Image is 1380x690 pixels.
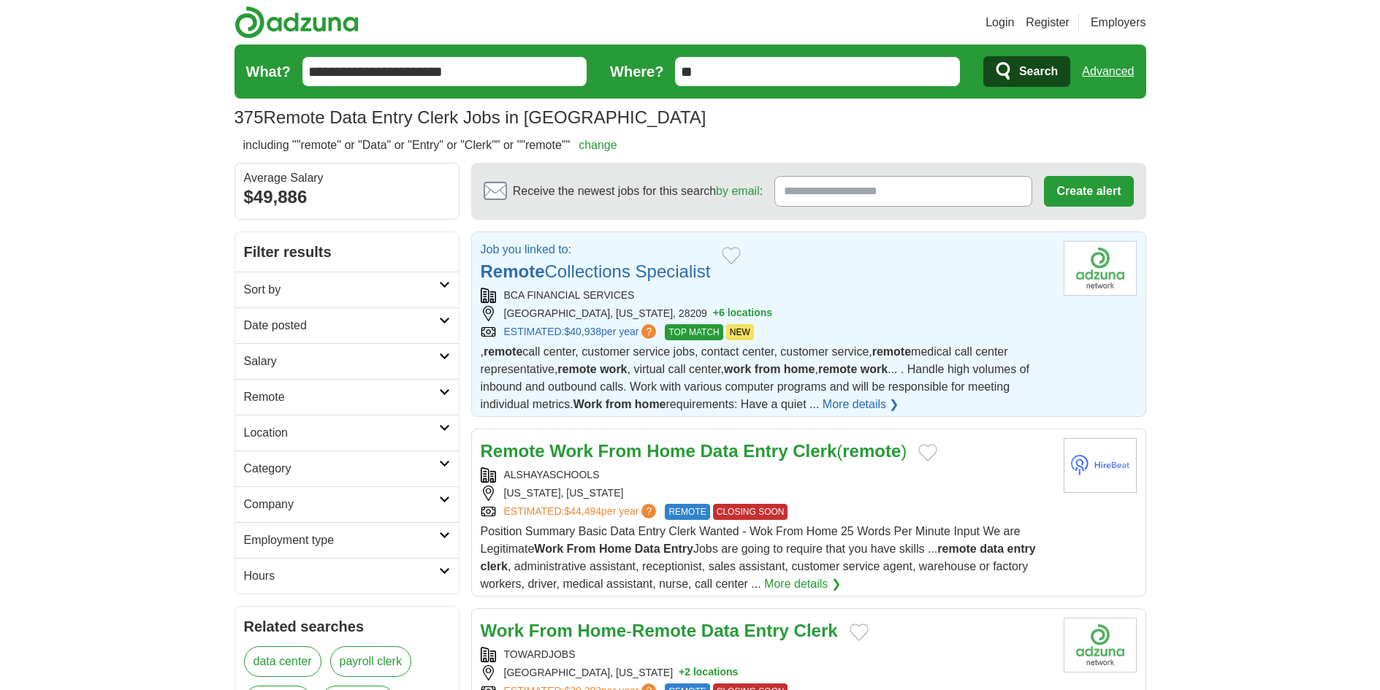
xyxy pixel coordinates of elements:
strong: Work [534,543,563,555]
strong: Work [549,441,593,461]
strong: home [784,363,815,375]
span: REMOTE [665,504,709,520]
button: Add to favorite jobs [850,624,869,641]
strong: Home [577,621,626,640]
strong: From [567,543,596,555]
strong: Entry [743,441,788,461]
strong: Clerk [794,621,838,640]
strong: Home [647,441,695,461]
strong: Entry [663,543,693,555]
div: $49,886 [244,184,450,210]
strong: Work [573,398,603,410]
span: CLOSING SOON [713,504,788,520]
label: Where? [610,61,663,83]
span: ? [641,504,656,518]
a: Hours [235,558,459,594]
a: Sort by [235,272,459,307]
span: Search [1019,57,1058,86]
strong: Clerk [793,441,836,461]
div: BCA FINANCIAL SERVICES [481,288,1052,303]
img: Company logo [1064,618,1137,672]
strong: Data [700,441,738,461]
a: payroll clerk [330,646,411,677]
strong: From [529,621,573,640]
a: Login [986,14,1014,31]
strong: entry [1007,543,1035,555]
span: $44,494 [564,505,601,517]
div: [US_STATE], [US_STATE] [481,486,1052,501]
span: Position Summary Basic Data Entry Clerk Wanted - Wok From Home 25 Words Per Minute Input We are L... [481,525,1036,590]
strong: remote [842,441,901,461]
strong: home [635,398,666,410]
a: ESTIMATED:$44,494per year? [504,504,660,520]
a: by email [716,185,760,197]
button: Create alert [1044,176,1133,207]
a: Employers [1091,14,1146,31]
h2: Location [244,424,439,442]
h2: Filter results [235,232,459,272]
h2: Category [244,460,439,478]
label: What? [246,61,291,83]
a: Salary [235,343,459,379]
img: Company logo [1064,241,1137,296]
strong: Home [599,543,631,555]
div: [GEOGRAPHIC_DATA], [US_STATE] [481,665,1052,681]
span: + [713,306,719,321]
span: ? [641,324,656,339]
h2: Company [244,496,439,513]
a: Remote Work From Home Data Entry Clerk(remote) [481,441,907,461]
strong: from [606,398,632,410]
div: [GEOGRAPHIC_DATA], [US_STATE], 28209 [481,306,1052,321]
strong: clerk [481,560,508,572]
h2: Sort by [244,281,439,299]
button: Add to favorite jobs [918,444,937,461]
strong: remote [818,363,857,375]
button: Search [983,56,1070,87]
strong: work [861,363,888,375]
span: Receive the newest jobs for this search : [513,183,763,200]
a: More details ❯ [764,575,841,593]
div: TOWARDJOBS [481,647,1052,662]
h2: including ""remote" or "Data" or "Entry" or "Clerk"" or ""remote"" [243,137,617,154]
a: Date posted [235,307,459,343]
img: Adzuna logo [235,6,359,39]
button: +2 locations [679,665,738,681]
a: More details ❯ [823,396,899,413]
h1: Remote Data Entry Clerk Jobs in [GEOGRAPHIC_DATA] [235,107,706,127]
span: $40,938 [564,326,601,337]
h2: Hours [244,567,439,585]
strong: from [755,363,781,375]
strong: From [598,441,641,461]
h2: Date posted [244,317,439,334]
span: NEW [726,324,754,340]
img: Company logo [1064,438,1137,493]
a: change [579,139,617,151]
a: data center [244,646,321,677]
h2: Related searches [244,616,450,637]
a: RemoteCollections Specialist [481,261,711,281]
strong: Data [635,543,660,555]
strong: remote [937,543,976,555]
h2: Salary [244,353,439,370]
a: ESTIMATED:$40,938per year? [504,324,660,340]
span: , call center, customer service jobs, contact center, customer service, medical call center repre... [481,345,1029,410]
strong: remote [557,363,596,375]
strong: Entry [744,621,789,640]
strong: Work [481,621,525,640]
button: Add to favorite jobs [722,247,741,264]
a: Company [235,486,459,522]
a: Employment type [235,522,459,558]
a: Work From Home-Remote Data Entry Clerk [481,621,838,640]
h2: Employment type [244,532,439,549]
strong: Remote [481,261,545,281]
span: + [679,665,685,681]
strong: work [600,363,627,375]
button: +6 locations [713,306,772,321]
strong: remote [484,345,522,358]
strong: work [724,363,751,375]
strong: data [980,543,1004,555]
a: Remote [235,379,459,415]
h2: Remote [244,388,439,406]
strong: Remote [632,621,696,640]
strong: Remote [481,441,545,461]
